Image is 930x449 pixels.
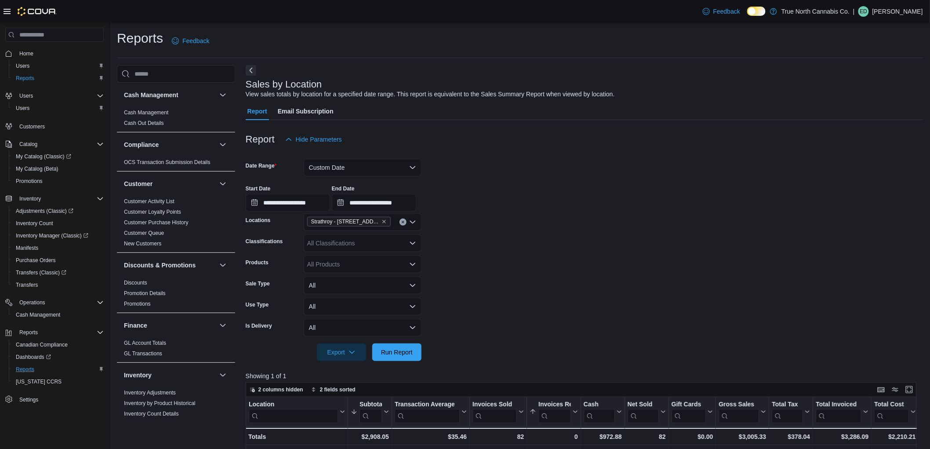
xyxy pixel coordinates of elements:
div: 82 [472,431,524,442]
a: Cash Out Details [124,120,164,126]
div: $3,005.33 [719,431,766,442]
span: Operations [19,299,45,306]
button: Inventory [2,193,107,205]
span: Inventory Count [12,218,104,229]
div: Net Sold [628,401,659,423]
p: True North Cannabis Co. [781,6,850,17]
span: Reports [12,73,104,84]
nav: Complex example [5,44,104,429]
a: Settings [16,394,42,405]
span: Canadian Compliance [16,341,68,348]
a: Reports [12,364,38,375]
div: Transaction Average [395,401,460,409]
button: Canadian Compliance [9,339,107,351]
a: My Catalog (Classic) [12,151,75,162]
label: Sale Type [246,280,270,287]
button: Clear input [400,219,407,226]
div: Gross Sales [719,401,759,423]
span: Inventory Adjustments [124,389,176,396]
a: Transfers (Classic) [12,267,70,278]
div: Finance [117,338,235,362]
a: Inventory by Product Historical [124,400,196,406]
a: Adjustments (Classic) [12,206,77,216]
span: GL Transactions [124,350,162,357]
button: Invoices Ref [530,401,578,423]
div: Total Tax [772,401,803,423]
a: Adjustments (Classic) [9,205,107,217]
label: Locations [246,217,271,224]
button: Keyboard shortcuts [876,384,886,395]
div: $2,210.21 [874,431,915,442]
button: Total Cost [874,401,915,423]
button: Inventory [218,370,228,380]
span: My Catalog (Beta) [12,164,104,174]
button: Transfers [9,279,107,291]
a: Promotions [124,301,151,307]
span: Settings [19,396,38,403]
span: Users [16,62,29,69]
button: Reports [2,326,107,339]
button: Total Invoiced [816,401,868,423]
label: End Date [332,185,355,192]
span: Users [12,61,104,71]
span: Promotions [124,300,151,307]
button: Home [2,47,107,60]
span: Cash Out Details [124,120,164,127]
h1: Reports [117,29,163,47]
span: Reports [12,364,104,375]
button: Catalog [16,139,41,150]
h3: Inventory [124,371,152,380]
span: Adjustments (Classic) [16,208,73,215]
a: Inventory Count [12,218,57,229]
div: Eric Deber [858,6,869,17]
span: Run Report [381,348,413,357]
button: My Catalog (Beta) [9,163,107,175]
div: Invoices Sold [472,401,517,409]
span: Hide Parameters [296,135,342,144]
button: Transaction Average [395,401,467,423]
div: Cash Management [117,107,235,132]
h3: Discounts & Promotions [124,261,196,270]
div: Cash [584,401,615,409]
span: ED [860,6,868,17]
span: Catalog [16,139,104,150]
span: Adjustments (Classic) [12,206,104,216]
span: Strathroy - 51 Front St W [307,217,391,226]
button: All [304,298,421,315]
button: Inventory [124,371,216,380]
div: Location [249,401,338,409]
div: Total Cost [874,401,908,409]
label: Use Type [246,301,269,308]
p: [PERSON_NAME] [872,6,923,17]
img: Cova [18,7,57,16]
button: Open list of options [409,240,416,247]
a: My Catalog (Classic) [9,150,107,163]
button: Manifests [9,242,107,254]
span: Dashboards [16,354,51,361]
span: Home [16,48,104,59]
a: Promotions [12,176,46,186]
div: Total Invoiced [816,401,861,409]
div: Total Invoiced [816,401,861,423]
button: 2 columns hidden [246,384,307,395]
span: Cash Management [16,311,60,318]
button: Settings [2,393,107,406]
span: My Catalog (Classic) [12,151,104,162]
label: Date Range [246,162,277,169]
span: 2 columns hidden [258,386,303,393]
h3: Finance [124,321,147,330]
button: Open list of options [409,219,416,226]
div: Gross Sales [719,401,759,409]
span: Reports [19,329,38,336]
h3: Compliance [124,140,159,149]
button: Export [317,343,366,361]
a: Discounts [124,280,147,286]
span: Inventory Count Details [124,410,179,417]
button: Display options [890,384,901,395]
span: Customer Queue [124,230,164,237]
span: Customer Purchase History [124,219,189,226]
a: [US_STATE] CCRS [12,376,65,387]
a: GL Transactions [124,350,162,357]
span: Customers [16,120,104,131]
span: Users [16,105,29,112]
